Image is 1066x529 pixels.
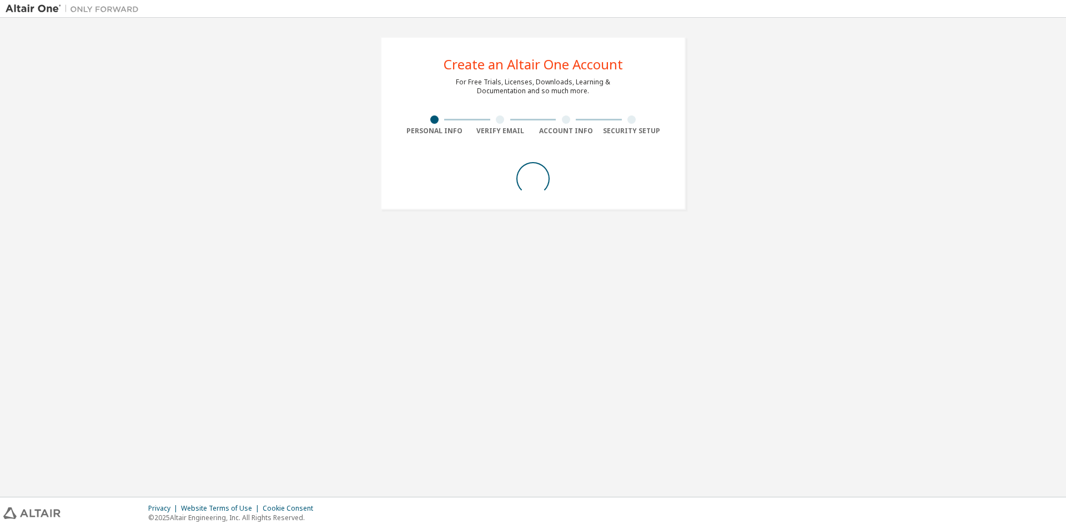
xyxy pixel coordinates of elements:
[401,127,467,135] div: Personal Info
[456,78,610,95] div: For Free Trials, Licenses, Downloads, Learning & Documentation and so much more.
[467,127,534,135] div: Verify Email
[6,3,144,14] img: Altair One
[263,504,320,513] div: Cookie Consent
[599,127,665,135] div: Security Setup
[3,507,61,519] img: altair_logo.svg
[533,127,599,135] div: Account Info
[444,58,623,71] div: Create an Altair One Account
[148,504,181,513] div: Privacy
[148,513,320,522] p: © 2025 Altair Engineering, Inc. All Rights Reserved.
[181,504,263,513] div: Website Terms of Use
